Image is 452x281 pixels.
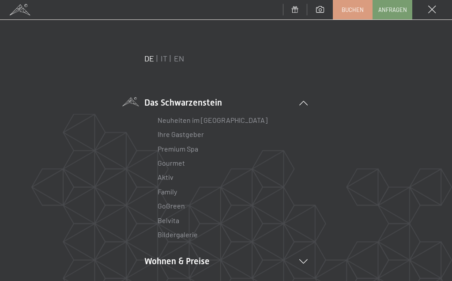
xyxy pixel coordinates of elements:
span: Buchen [342,6,364,14]
a: Bildergalerie [158,230,198,239]
a: Ihre Gastgeber [158,130,204,138]
a: IT [161,53,167,63]
a: GoGreen [158,201,185,210]
a: EN [174,53,184,63]
a: Family [158,187,177,196]
span: Anfragen [378,6,407,14]
a: Aktiv [158,173,173,181]
a: Premium Spa [158,144,198,153]
a: Belvita [158,216,179,224]
a: Neuheiten im [GEOGRAPHIC_DATA] [158,116,267,124]
a: Buchen [333,0,372,19]
a: Anfragen [373,0,412,19]
a: DE [144,53,154,63]
a: Gourmet [158,159,185,167]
